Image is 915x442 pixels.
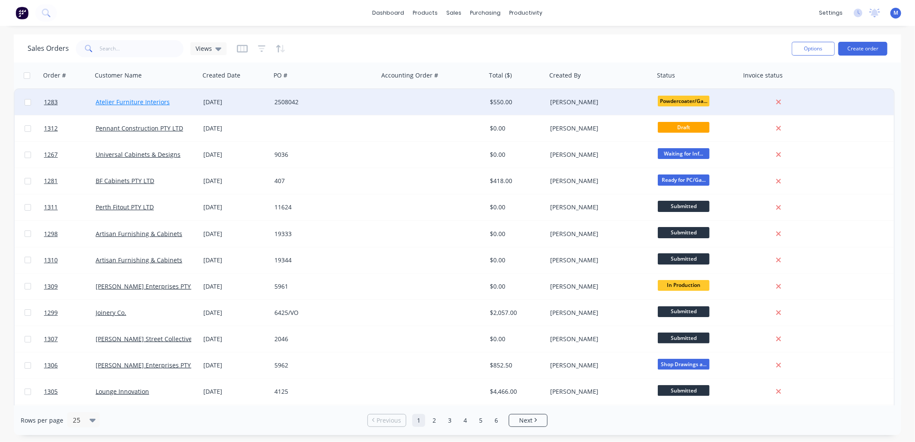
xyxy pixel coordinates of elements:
div: Invoice status [743,71,783,80]
a: Page 5 [474,414,487,427]
div: Created Date [202,71,240,80]
div: $852.50 [490,361,541,370]
div: [DATE] [203,150,268,159]
img: Factory [16,6,28,19]
div: 4125 [274,387,370,396]
a: Joinery Co. [96,308,126,317]
a: Page 4 [459,414,472,427]
a: 1306 [44,352,96,378]
div: $4,466.00 [490,387,541,396]
span: 1305 [44,387,58,396]
button: Create order [838,42,887,56]
div: [PERSON_NAME] [550,308,646,317]
div: PO # [274,71,287,80]
div: Total ($) [489,71,512,80]
span: 1310 [44,256,58,265]
div: $418.00 [490,177,541,185]
div: $0.00 [490,230,541,238]
a: 1312 [44,115,96,141]
div: [PERSON_NAME] [550,230,646,238]
div: 11624 [274,203,370,212]
span: 1312 [44,124,58,133]
a: 1281 [44,168,96,194]
a: [PERSON_NAME] Street Collective [96,335,192,343]
a: BF Cabinets PTY LTD [96,177,154,185]
div: [DATE] [203,98,268,106]
div: 9036 [274,150,370,159]
a: 1311 [44,194,96,220]
a: Page 2 [428,414,441,427]
span: 1299 [44,308,58,317]
div: $0.00 [490,282,541,291]
span: Submitted [658,385,710,396]
span: In Production [658,280,710,291]
span: Waiting for Inf... [658,148,710,159]
span: 1309 [44,282,58,291]
span: Submitted [658,201,710,212]
a: Previous page [368,416,406,425]
div: Order # [43,71,66,80]
div: Status [657,71,675,80]
span: 1307 [44,335,58,343]
div: [PERSON_NAME] [550,98,646,106]
a: Lounge Innovation [96,387,149,395]
a: Atelier Furniture Interiors [96,98,170,106]
a: 1305 [44,379,96,405]
div: purchasing [466,6,505,19]
div: $0.00 [490,150,541,159]
span: M [893,9,898,17]
div: [DATE] [203,124,268,133]
div: [DATE] [203,361,268,370]
span: Previous [377,416,401,425]
a: 1298 [44,221,96,247]
ul: Pagination [364,414,551,427]
div: settings [815,6,847,19]
a: Universal Cabinets & Designs [96,150,181,159]
a: 1310 [44,247,96,273]
div: [DATE] [203,177,268,185]
div: [DATE] [203,282,268,291]
a: Next page [509,416,547,425]
span: Next [519,416,532,425]
a: [PERSON_NAME] Enterprises PTY LTD [96,361,203,369]
div: 407 [274,177,370,185]
div: products [409,6,442,19]
a: [PERSON_NAME] Enterprises PTY LTD [96,282,203,290]
span: Submitted [658,306,710,317]
button: Options [792,42,835,56]
a: 1267 [44,142,96,168]
div: Accounting Order # [381,71,438,80]
span: 1267 [44,150,58,159]
div: Created By [549,71,581,80]
span: Submitted [658,227,710,238]
span: Shop Drawings a... [658,359,710,370]
a: dashboard [368,6,409,19]
a: Artisan Furnishing & Cabinets [96,256,182,264]
span: Draft [658,122,710,133]
span: Ready for PC/Ga... [658,174,710,185]
div: 2046 [274,335,370,343]
div: [DATE] [203,335,268,343]
div: $2,057.00 [490,308,541,317]
a: 1307 [44,326,96,352]
div: [PERSON_NAME] [550,150,646,159]
a: Page 3 [443,414,456,427]
div: 19333 [274,230,370,238]
span: 1298 [44,230,58,238]
div: 5962 [274,361,370,370]
div: 5961 [274,282,370,291]
a: Page 1 is your current page [412,414,425,427]
div: [DATE] [203,230,268,238]
div: [DATE] [203,387,268,396]
div: sales [442,6,466,19]
div: 2508042 [274,98,370,106]
div: 19344 [274,256,370,265]
div: [DATE] [203,203,268,212]
span: 1281 [44,177,58,185]
span: 1311 [44,203,58,212]
div: [PERSON_NAME] [550,361,646,370]
span: 1283 [44,98,58,106]
div: productivity [505,6,547,19]
div: [PERSON_NAME] [550,177,646,185]
div: [PERSON_NAME] [550,282,646,291]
